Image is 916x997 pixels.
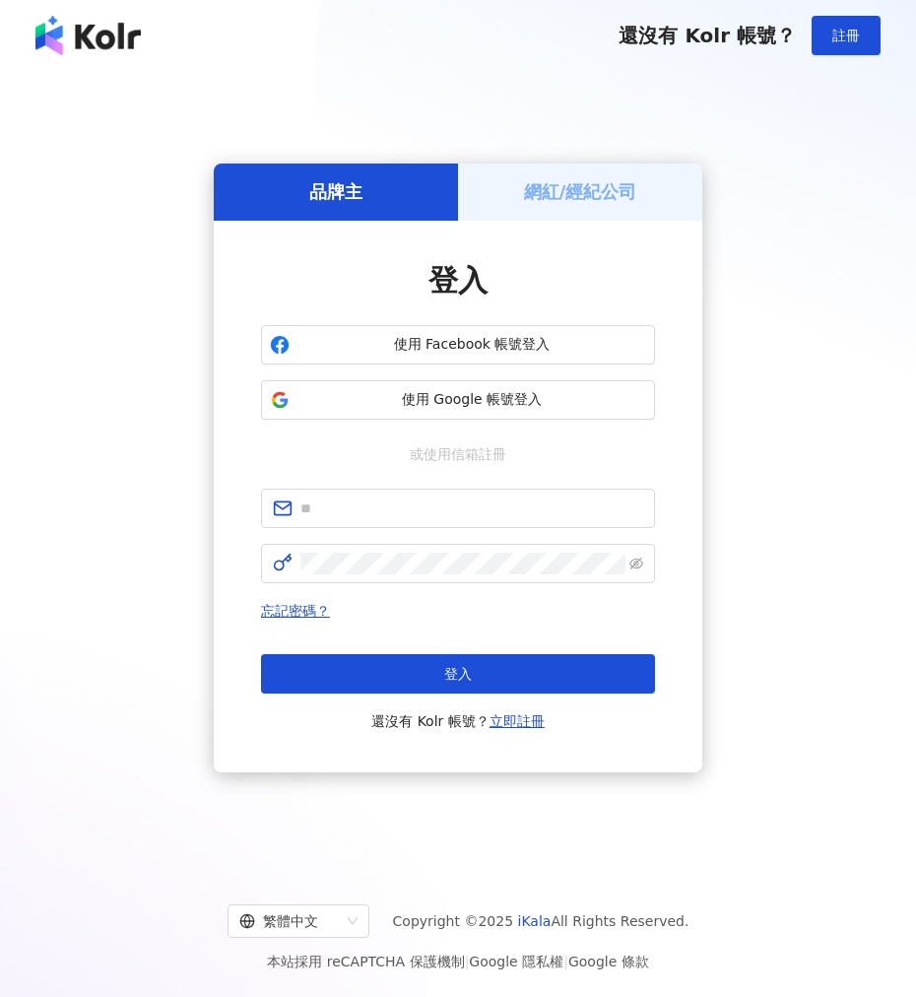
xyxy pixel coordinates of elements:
span: 還沒有 Kolr 帳號？ [619,24,796,47]
span: 本站採用 reCAPTCHA 保護機制 [267,950,648,973]
button: 使用 Google 帳號登入 [261,380,655,420]
span: 使用 Google 帳號登入 [297,390,646,410]
img: logo [35,16,141,55]
span: Copyright © 2025 All Rights Reserved. [393,909,689,933]
span: 登入 [444,666,472,682]
h5: 網紅/經紀公司 [524,179,637,204]
a: Google 隱私權 [469,954,563,969]
h5: 品牌主 [309,179,362,204]
button: 註冊 [812,16,881,55]
button: 使用 Facebook 帳號登入 [261,325,655,365]
button: 登入 [261,654,655,694]
span: 使用 Facebook 帳號登入 [297,335,646,355]
span: 註冊 [832,28,860,43]
span: | [465,954,470,969]
span: 或使用信箱註冊 [396,443,520,465]
div: 繁體中文 [239,905,340,937]
span: | [563,954,568,969]
a: Google 條款 [568,954,649,969]
a: 忘記密碼？ [261,603,330,619]
span: eye-invisible [629,557,643,570]
span: 還沒有 Kolr 帳號？ [371,709,545,733]
a: iKala [518,913,552,929]
span: 登入 [428,263,488,298]
a: 立即註冊 [490,713,545,729]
